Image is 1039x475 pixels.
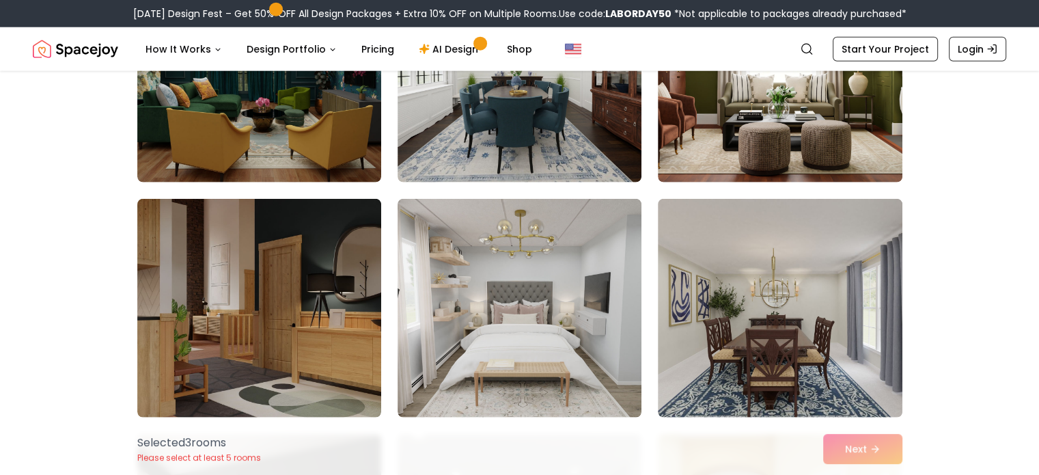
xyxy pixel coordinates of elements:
img: Room room-48 [658,199,902,418]
button: How It Works [135,36,233,63]
img: Spacejoy Logo [33,36,118,63]
a: Start Your Project [833,37,938,62]
img: Room room-46 [137,199,381,418]
span: *Not applicable to packages already purchased* [671,7,906,21]
p: Please select at least 5 rooms [137,452,261,463]
span: Use code: [559,7,671,21]
nav: Main [135,36,543,63]
nav: Global [33,27,1006,71]
b: LABORDAY50 [605,7,671,21]
button: Design Portfolio [236,36,348,63]
img: Room room-47 [398,199,641,418]
img: United States [565,41,581,57]
a: Shop [496,36,543,63]
a: AI Design [408,36,493,63]
p: Selected 3 room s [137,435,261,451]
a: Spacejoy [33,36,118,63]
a: Login [949,37,1006,62]
div: [DATE] Design Fest – Get 50% OFF All Design Packages + Extra 10% OFF on Multiple Rooms. [133,7,906,21]
a: Pricing [350,36,405,63]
